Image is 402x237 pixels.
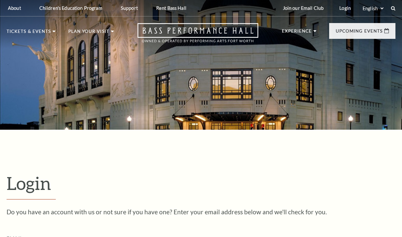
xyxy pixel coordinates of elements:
p: Upcoming Events [336,29,383,37]
p: Support [121,5,138,11]
p: Tickets & Events [7,29,51,37]
p: Children's Education Program [39,5,102,11]
span: Login [7,172,51,194]
p: Plan Your Visit [68,29,109,37]
p: Rent Bass Hall [156,5,186,11]
select: Select: [361,5,385,12]
p: Experience [282,29,312,37]
p: Do you have an account with us or not sure if you have one? Enter your email address below and we... [7,209,395,215]
p: About [8,5,21,11]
